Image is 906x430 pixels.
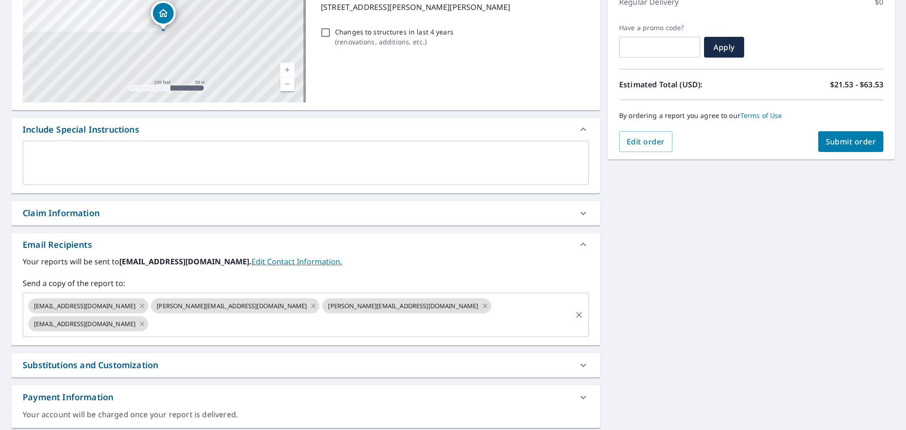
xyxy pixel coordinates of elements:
[280,77,294,91] a: Current Level 17, Zoom Out
[11,385,600,409] div: Payment Information
[572,308,586,321] button: Clear
[830,79,883,90] p: $21.53 - $63.53
[23,409,589,420] div: Your account will be charged once your report is delivered.
[11,233,600,256] div: Email Recipients
[151,298,319,313] div: [PERSON_NAME][EMAIL_ADDRESS][DOMAIN_NAME]
[712,42,737,52] span: Apply
[11,201,600,225] div: Claim Information
[322,298,491,313] div: [PERSON_NAME][EMAIL_ADDRESS][DOMAIN_NAME]
[740,111,782,120] a: Terms of Use
[28,298,148,313] div: [EMAIL_ADDRESS][DOMAIN_NAME]
[23,256,589,267] label: Your reports will be sent to
[619,24,700,32] label: Have a promo code?
[818,131,884,152] button: Submit order
[11,353,600,377] div: Substitutions and Customization
[252,256,342,267] a: EditContactInfo
[627,136,665,147] span: Edit order
[335,27,453,37] p: Changes to structures in last 4 years
[619,131,672,152] button: Edit order
[151,302,312,311] span: [PERSON_NAME][EMAIL_ADDRESS][DOMAIN_NAME]
[321,1,585,13] p: [STREET_ADDRESS][PERSON_NAME][PERSON_NAME]
[23,359,158,371] div: Substitutions and Customization
[322,302,484,311] span: [PERSON_NAME][EMAIL_ADDRESS][DOMAIN_NAME]
[23,238,92,251] div: Email Recipients
[151,1,176,30] div: Dropped pin, building 1, Residential property, 2706 GOGOLIN RD PRINCE GEORGE BC V2N1M9
[704,37,744,58] button: Apply
[28,320,141,329] span: [EMAIL_ADDRESS][DOMAIN_NAME]
[619,111,883,120] p: By ordering a report you agree to our
[11,118,600,141] div: Include Special Instructions
[335,37,453,47] p: ( renovations, additions, etc. )
[23,123,139,136] div: Include Special Instructions
[23,391,113,404] div: Payment Information
[280,63,294,77] a: Current Level 17, Zoom In
[28,316,148,331] div: [EMAIL_ADDRESS][DOMAIN_NAME]
[23,278,589,289] label: Send a copy of the report to:
[28,302,141,311] span: [EMAIL_ADDRESS][DOMAIN_NAME]
[619,79,751,90] p: Estimated Total (USD):
[23,207,100,219] div: Claim Information
[119,256,252,267] b: [EMAIL_ADDRESS][DOMAIN_NAME].
[826,136,876,147] span: Submit order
